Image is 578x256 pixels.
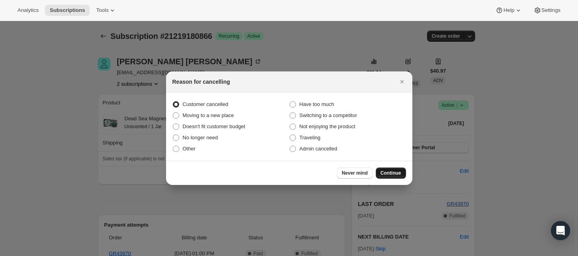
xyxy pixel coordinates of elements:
[91,5,121,16] button: Tools
[96,7,108,13] span: Tools
[503,7,514,13] span: Help
[337,167,372,179] button: Never mind
[183,123,246,129] span: Doesn't fit customer budget
[183,146,196,152] span: Other
[541,7,561,13] span: Settings
[300,135,321,141] span: Traveling
[300,101,334,107] span: Have too much
[551,221,570,240] div: Open Intercom Messenger
[183,101,228,107] span: Customer cancelled
[300,112,357,118] span: Switching to a competitor
[183,135,218,141] span: No longer need
[300,123,356,129] span: Not enjoying the product
[50,7,85,13] span: Subscriptions
[17,7,39,13] span: Analytics
[529,5,565,16] button: Settings
[491,5,527,16] button: Help
[13,5,43,16] button: Analytics
[396,76,408,87] button: Close
[381,170,401,176] span: Continue
[376,167,406,179] button: Continue
[300,146,337,152] span: Admin cancelled
[342,170,367,176] span: Never mind
[45,5,90,16] button: Subscriptions
[172,78,230,86] h2: Reason for cancelling
[183,112,234,118] span: Moving to a new place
